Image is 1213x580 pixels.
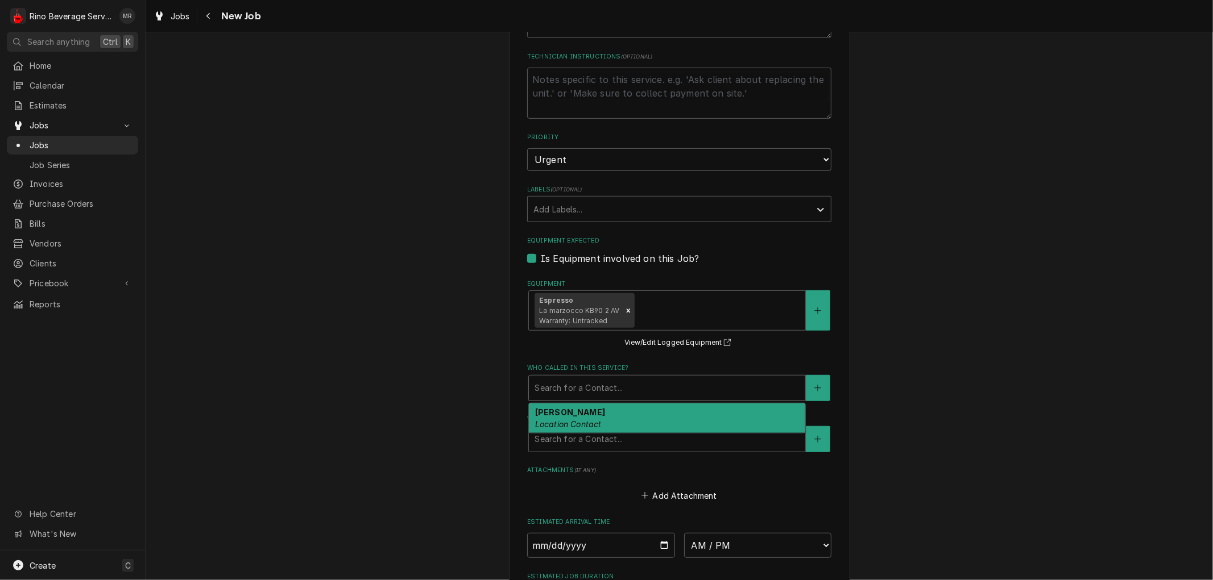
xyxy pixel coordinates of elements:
[30,218,133,230] span: Bills
[527,279,831,350] div: Equipment
[527,279,831,289] label: Equipment
[125,560,131,571] span: C
[684,533,832,558] select: Time Select
[7,32,138,52] button: Search anythingCtrlK
[30,60,133,72] span: Home
[806,426,830,452] button: Create New Contact
[527,415,831,452] div: Who should the tech(s) ask for?
[527,52,831,61] label: Technician Instructions
[27,36,90,48] span: Search anything
[640,487,719,503] button: Add Attachment
[103,36,118,48] span: Ctrl
[622,293,635,328] div: Remove [object Object]
[814,307,821,315] svg: Create New Equipment
[527,466,831,503] div: Attachments
[527,364,831,373] label: Who called in this service?
[7,136,138,155] a: Jobs
[535,407,605,417] strong: [PERSON_NAME]
[171,10,190,22] span: Jobs
[30,508,131,520] span: Help Center
[126,36,131,48] span: K
[30,119,115,131] span: Jobs
[527,185,831,222] div: Labels
[30,237,133,249] span: Vendors
[30,99,133,111] span: Estimates
[527,236,831,245] label: Equipment Expected
[527,52,831,119] div: Technician Instructions
[7,524,138,543] a: Go to What's New
[30,198,133,210] span: Purchase Orders
[621,53,653,60] span: ( optional )
[30,159,133,171] span: Job Series
[30,10,113,22] div: Rino Beverage Service
[7,174,138,193] a: Invoices
[527,518,831,527] label: Estimated Arrival Time
[527,518,831,558] div: Estimated Arrival Time
[7,254,138,273] a: Clients
[200,7,218,25] button: Navigate back
[539,296,573,304] strong: Espresso
[527,133,831,171] div: Priority
[7,274,138,293] a: Go to Pricebook
[7,156,138,174] a: Job Series
[7,76,138,95] a: Calendar
[527,364,831,400] div: Who called in this service?
[527,133,831,142] label: Priority
[119,8,135,24] div: MR
[574,467,596,473] span: ( if any )
[550,186,582,193] span: ( optional )
[7,116,138,135] a: Go to Jobs
[119,8,135,24] div: Melissa Rinehart's Avatar
[527,236,831,265] div: Equipment Expected
[527,533,675,558] input: Date
[814,384,821,392] svg: Create New Contact
[7,504,138,523] a: Go to Help Center
[623,336,736,350] button: View/Edit Logged Equipment
[535,419,602,429] em: Location Contact
[814,435,821,443] svg: Create New Contact
[527,185,831,194] label: Labels
[541,252,699,265] label: Is Equipment involved on this Job?
[10,8,26,24] div: Rino Beverage Service's Avatar
[7,214,138,233] a: Bills
[30,277,115,289] span: Pricebook
[806,290,830,331] button: Create New Equipment
[539,306,619,325] span: La marzocco KB90 2 AV Warranty: Untracked
[10,8,26,24] div: R
[30,80,133,91] span: Calendar
[30,561,56,570] span: Create
[30,528,131,540] span: What's New
[806,375,830,401] button: Create New Contact
[30,139,133,151] span: Jobs
[527,415,831,424] label: Who should the tech(s) ask for?
[527,466,831,475] label: Attachments
[30,178,133,190] span: Invoices
[7,234,138,253] a: Vendors
[30,298,133,310] span: Reports
[30,257,133,269] span: Clients
[7,96,138,115] a: Estimates
[149,7,194,26] a: Jobs
[7,56,138,75] a: Home
[7,295,138,314] a: Reports
[218,9,261,24] span: New Job
[7,194,138,213] a: Purchase Orders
